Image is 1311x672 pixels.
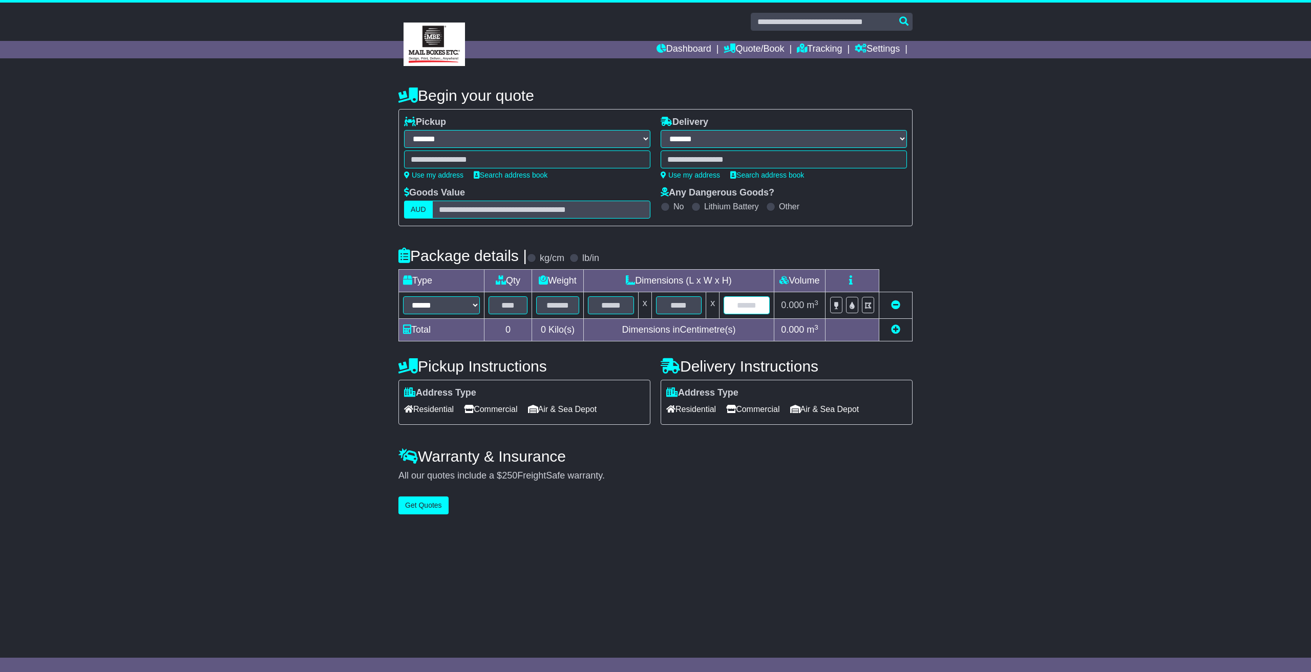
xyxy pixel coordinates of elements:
[404,117,446,128] label: Pickup
[661,117,708,128] label: Delivery
[666,401,716,417] span: Residential
[726,401,779,417] span: Commercial
[399,319,484,341] td: Total
[661,358,913,375] h4: Delivery Instructions
[779,202,799,211] label: Other
[661,187,774,199] label: Any Dangerous Goods?
[399,270,484,292] td: Type
[540,253,564,264] label: kg/cm
[781,300,804,310] span: 0.000
[404,187,465,199] label: Goods Value
[398,358,650,375] h4: Pickup Instructions
[730,171,804,179] a: Search address book
[502,470,517,481] span: 250
[661,171,720,179] a: Use my address
[638,292,651,319] td: x
[532,270,584,292] td: Weight
[666,387,738,399] label: Address Type
[398,496,449,514] button: Get Quotes
[774,270,825,292] td: Volume
[532,319,584,341] td: Kilo(s)
[398,448,913,465] h4: Warranty & Insurance
[797,41,842,58] a: Tracking
[891,300,900,310] a: Remove this item
[706,292,720,319] td: x
[814,323,818,331] sup: 3
[855,41,900,58] a: Settings
[583,319,774,341] td: Dimensions in Centimetre(s)
[891,324,900,335] a: Add new item
[464,401,517,417] span: Commercial
[404,401,454,417] span: Residential
[704,202,759,211] label: Lithium Battery
[807,300,818,310] span: m
[807,324,818,335] span: m
[404,171,463,179] a: Use my address
[582,253,599,264] label: lb/in
[484,319,532,341] td: 0
[398,470,913,482] div: All our quotes include a $ FreightSafe warranty.
[583,270,774,292] td: Dimensions (L x W x H)
[474,171,547,179] a: Search address book
[484,270,532,292] td: Qty
[814,299,818,307] sup: 3
[673,202,684,211] label: No
[781,324,804,335] span: 0.000
[657,41,711,58] a: Dashboard
[404,387,476,399] label: Address Type
[790,401,859,417] span: Air & Sea Depot
[724,41,784,58] a: Quote/Book
[398,87,913,104] h4: Begin your quote
[528,401,597,417] span: Air & Sea Depot
[398,247,527,264] h4: Package details |
[404,201,433,219] label: AUD
[541,324,546,335] span: 0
